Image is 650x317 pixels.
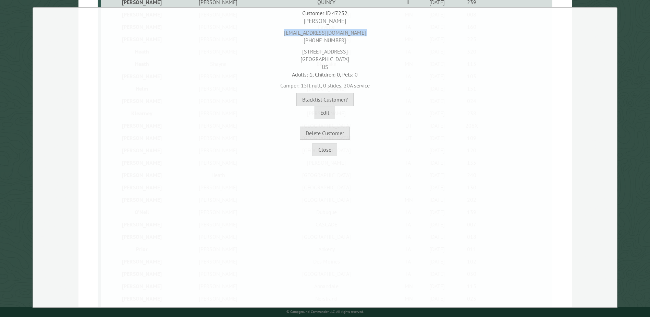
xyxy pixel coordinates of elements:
div: Camper: 15ft null, 0 slides, 20A service [35,78,615,89]
button: Edit [315,106,335,119]
div: [EMAIL_ADDRESS][DOMAIN_NAME] [PHONE_NUMBER] [35,25,615,44]
div: Customer ID 47252 [35,9,615,17]
small: © Campground Commander LLC. All rights reserved. [286,309,364,314]
div: [PERSON_NAME] [35,17,615,25]
button: Delete Customer [300,127,350,140]
div: [STREET_ADDRESS] [GEOGRAPHIC_DATA] US [35,44,615,71]
button: Blacklist Customer? [296,93,354,106]
div: Adults: 1, Children: 0, Pets: 0 [35,71,615,78]
button: Close [312,143,337,156]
